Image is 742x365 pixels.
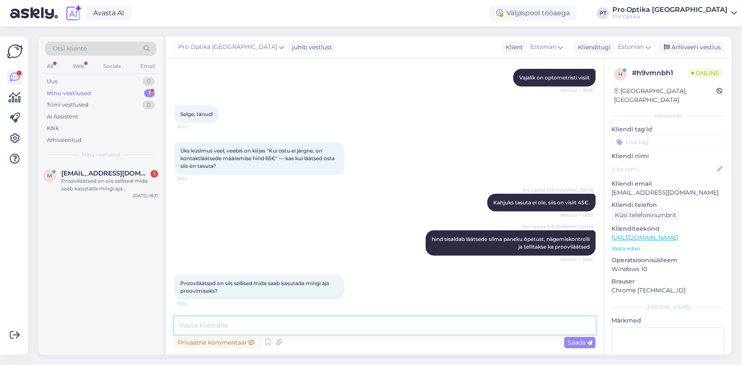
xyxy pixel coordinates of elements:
p: Chrome [TECHNICAL_ID] [611,286,725,295]
input: Lisa nimi [612,164,715,174]
p: Brauser [611,277,725,286]
div: Minu vestlused [47,89,91,98]
div: Email [139,61,156,72]
div: PT [597,7,609,19]
div: Privaatne kommentaar [174,337,257,348]
div: [DATE] 18:31 [133,192,158,199]
input: Lisa tag [611,136,725,148]
img: Askly Logo [7,43,23,59]
span: Kahjuks tasuta ei ole, siis on visiit 45€. [493,199,590,206]
div: AI Assistent [47,113,78,121]
div: Socials [102,61,122,72]
div: # h9vmnbh1 [632,68,688,78]
div: 1 [151,170,158,178]
span: 18:52 [177,175,209,182]
div: Klienditugi [574,43,611,52]
span: Nähtud ✓ 18:36 [560,87,593,93]
span: 18:55 [177,300,209,307]
p: Windows 10 [611,265,725,274]
div: Arhiveeritud [47,136,82,144]
div: Pro Optika [612,13,728,20]
div: Kõik [47,124,59,133]
span: Selge, tänud! [180,111,213,117]
div: [PERSON_NAME] [611,303,725,311]
p: Märkmed [611,316,725,325]
div: juhib vestlust [289,43,332,52]
span: 18:42 [177,124,209,130]
span: Vajalik on optometristi visiit [519,74,590,81]
span: Otsi kliente [53,44,87,53]
span: Üks küsimus veel, veebis on kirjas "Kui ostu ei järgne, on kontaktläätsede määramise hind 65€" — ... [180,147,336,169]
div: Klient [502,43,523,52]
span: Saada [568,339,592,346]
a: Avasta AI [86,6,131,20]
div: Tiimi vestlused [47,101,88,109]
div: Pro Optika [GEOGRAPHIC_DATA] [612,6,728,13]
span: Pro Optika [GEOGRAPHIC_DATA] [523,187,593,193]
p: Kliendi tag'id [611,125,725,134]
div: All [45,61,55,72]
a: Pro Optika [GEOGRAPHIC_DATA]Pro Optika [612,6,737,20]
p: Kliendi email [611,179,725,188]
div: Kliendi info [611,112,725,120]
a: [URL][DOMAIN_NAME] [611,234,678,241]
div: Küsi telefoninumbrit [611,209,680,221]
span: Pro Optika [GEOGRAPHIC_DATA] [523,224,593,230]
span: Nähtud ✓ 18:54 [560,256,593,263]
img: explore-ai [65,4,82,22]
p: Kliendi telefon [611,201,725,209]
div: Prooviläätsed on siis sellised mida saab kasutada mingi aja proovimiseks? [61,177,158,192]
span: Minu vestlused [82,151,120,158]
span: m [48,173,52,179]
div: Uus [47,77,57,86]
p: Operatsioonisüsteem [611,256,725,265]
p: Klienditeekond [611,224,725,233]
div: 1 [144,89,155,98]
div: [GEOGRAPHIC_DATA], [GEOGRAPHIC_DATA] [614,87,716,105]
span: Prooviläätsed on siis sellised mida saab kasutada mingi aja proovimiseks? [180,280,330,294]
div: 0 [142,77,155,86]
span: h [618,71,623,77]
span: hind sisaldab läätsede silma paneku õpetust, nägemiskontrolli ja tellitakse ka prooviläätsed [432,236,591,250]
span: Online [688,68,722,78]
div: Arhiveeri vestlus [659,42,724,53]
p: [EMAIL_ADDRESS][DOMAIN_NAME] [611,188,725,197]
span: Estonian [618,42,644,52]
div: Väljaspool tööaega [489,6,577,21]
div: 0 [142,101,155,109]
p: Vaata edasi ... [611,245,725,252]
span: Nähtud ✓ 18:53 [560,212,593,218]
span: Estonian [530,42,556,52]
span: Pro Optika [GEOGRAPHIC_DATA] [178,42,277,52]
div: Web [71,61,86,72]
span: margus.estna@mail.ee [61,170,150,177]
p: Kliendi nimi [611,152,725,161]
